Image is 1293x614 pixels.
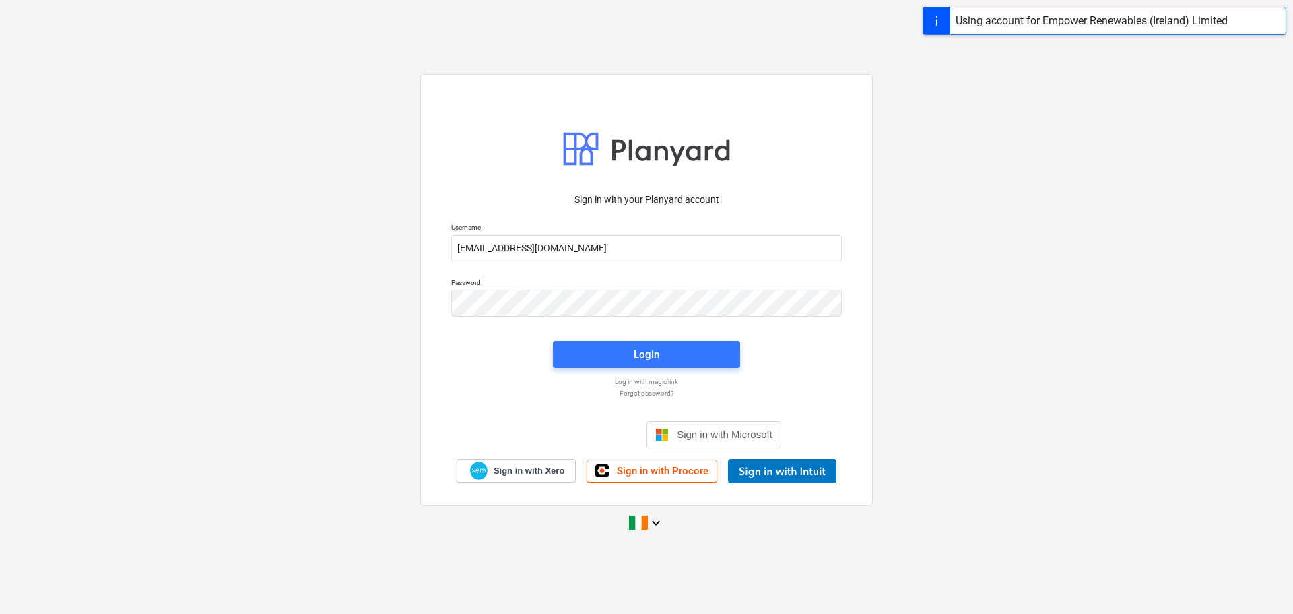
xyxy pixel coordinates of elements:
[451,193,842,207] p: Sign in with your Planyard account
[648,515,664,531] i: keyboard_arrow_down
[553,341,740,368] button: Login
[634,346,659,363] div: Login
[444,389,849,398] a: Forgot password?
[451,223,842,235] p: Username
[451,235,842,262] input: Username
[956,13,1228,29] div: Using account for Empower Renewables (Ireland) Limited
[451,278,842,290] p: Password
[617,465,708,477] span: Sign in with Procore
[677,429,772,440] span: Sign in with Microsoft
[494,465,564,477] span: Sign in with Xero
[505,420,642,450] iframe: Sign in with Google Button
[457,459,576,483] a: Sign in with Xero
[587,460,717,483] a: Sign in with Procore
[444,377,849,386] a: Log in with magic link
[470,462,488,480] img: Xero logo
[655,428,669,441] img: Microsoft logo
